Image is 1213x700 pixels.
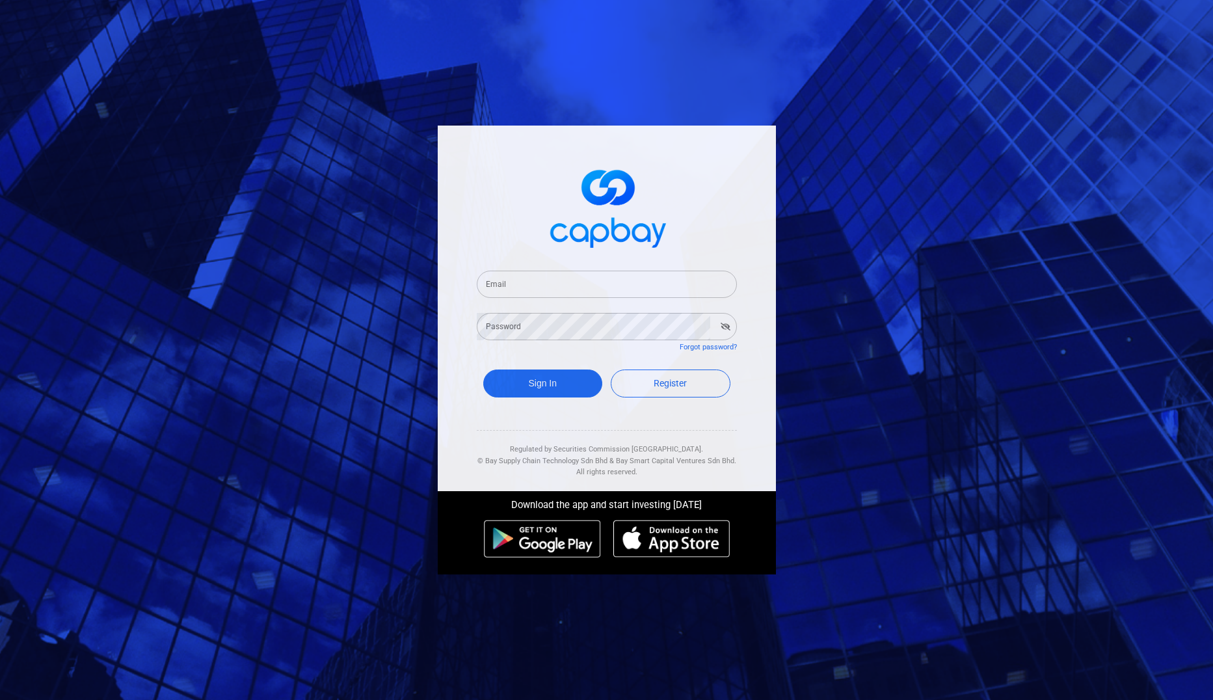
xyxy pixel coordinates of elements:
img: android [484,520,601,558]
a: Register [611,370,730,397]
img: logo [542,158,672,255]
div: Regulated by Securities Commission [GEOGRAPHIC_DATA]. & All rights reserved. [477,431,737,478]
span: Bay Smart Capital Ventures Sdn Bhd. [616,457,736,465]
span: Register [654,378,687,388]
img: ios [613,520,729,558]
div: Download the app and start investing [DATE] [428,491,786,513]
span: © Bay Supply Chain Technology Sdn Bhd [477,457,607,465]
a: Forgot password? [680,343,737,351]
button: Sign In [483,370,603,397]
